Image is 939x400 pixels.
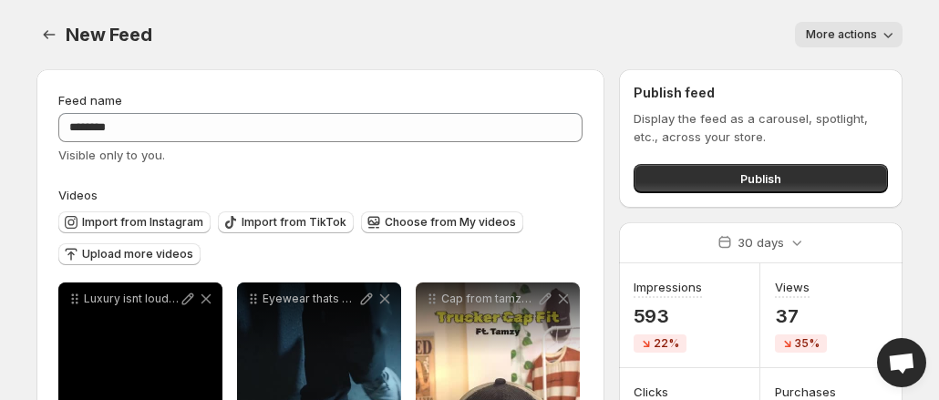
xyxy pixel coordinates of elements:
span: 35% [795,336,820,351]
span: New Feed [66,24,151,46]
h3: Impressions [634,278,702,296]
p: 30 days [738,233,784,251]
span: Videos [58,188,98,202]
span: Import from TikTok [242,215,346,230]
button: Settings [36,22,62,47]
span: More actions [806,27,877,42]
p: Cap from tamzyindia [441,292,536,306]
button: More actions [795,22,903,47]
span: Import from Instagram [82,215,203,230]
p: Luxury isnt loud its bold in silence [84,292,179,306]
button: Publish [634,164,888,193]
span: Upload more videos [82,247,193,262]
span: Feed name [58,93,122,108]
button: Import from TikTok [218,211,354,233]
button: Choose from My videos [361,211,523,233]
button: Upload more videos [58,243,201,265]
span: 22% [654,336,679,351]
a: Open chat [877,338,926,387]
h2: Publish feed [634,84,888,102]
h3: Views [775,278,810,296]
button: Import from Instagram [58,211,211,233]
p: Eyewear thats got that it factor See all the new drops and timeless faves Your next obsession is ... [263,292,357,306]
span: Visible only to you. [58,148,165,162]
span: Choose from My videos [385,215,516,230]
p: 593 [634,305,702,327]
p: Display the feed as a carousel, spotlight, etc., across your store. [634,109,888,146]
p: 37 [775,305,827,327]
span: Publish [740,169,781,188]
